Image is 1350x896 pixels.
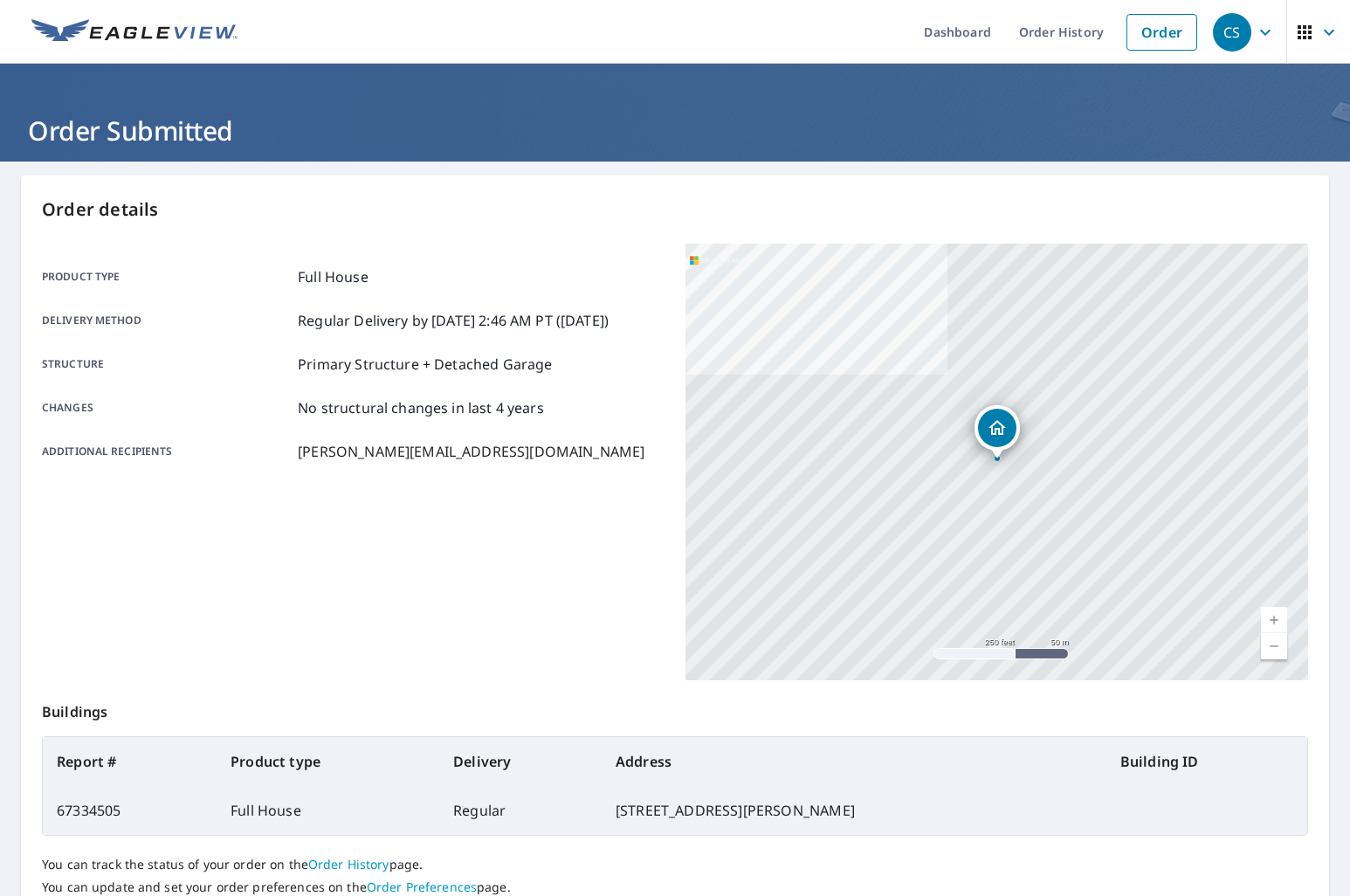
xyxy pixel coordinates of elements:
[1213,13,1251,52] div: CS
[42,441,291,462] p: Additional recipients
[42,397,291,418] p: Changes
[42,680,1308,736] p: Buildings
[42,879,1308,895] p: You can update and set your order preferences on the page.
[217,786,439,835] td: Full House
[367,879,477,895] a: Order Preferences
[1126,14,1197,51] a: Order
[298,441,644,462] p: [PERSON_NAME][EMAIL_ADDRESS][DOMAIN_NAME]
[42,266,291,287] p: Product type
[602,737,1106,786] th: Address
[308,856,389,872] a: Order History
[42,354,291,375] p: Structure
[31,19,238,45] img: EV Logo
[602,786,1106,835] td: [STREET_ADDRESS][PERSON_NAME]
[42,196,1308,223] p: Order details
[975,405,1020,459] div: Dropped pin, building 1, Residential property, 1039 Crist Dr Billings, MT 59105
[1261,633,1287,659] a: Current Level 17, Zoom Out
[42,857,1308,872] p: You can track the status of your order on the page.
[1106,737,1307,786] th: Building ID
[43,737,217,786] th: Report #
[1261,607,1287,633] a: Current Level 17, Zoom In
[439,786,602,835] td: Regular
[217,737,439,786] th: Product type
[21,113,1329,148] h1: Order Submitted
[43,786,217,835] td: 67334505
[298,354,552,375] p: Primary Structure + Detached Garage
[298,397,544,418] p: No structural changes in last 4 years
[439,737,602,786] th: Delivery
[42,310,291,331] p: Delivery method
[298,310,609,331] p: Regular Delivery by [DATE] 2:46 AM PT ([DATE])
[298,266,368,287] p: Full House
